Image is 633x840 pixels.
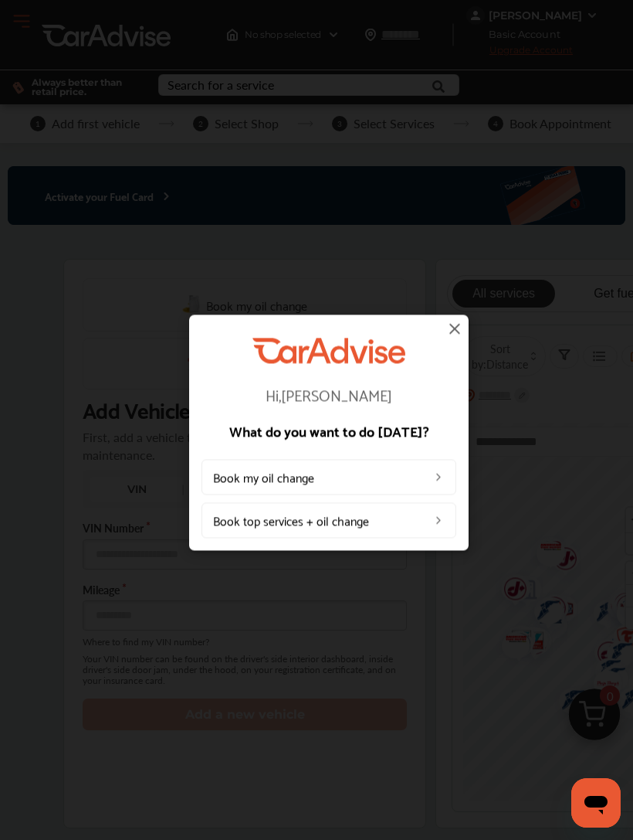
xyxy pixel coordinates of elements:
[201,423,456,437] p: What do you want to do [DATE]?
[432,471,445,483] img: left_arrow_icon.0f472efe.svg
[571,778,621,828] iframe: Button to launch messaging window
[201,459,456,495] a: Book my oil change
[252,338,405,363] img: CarAdvise Logo
[201,502,456,538] a: Book top services + oil change
[432,514,445,526] img: left_arrow_icon.0f472efe.svg
[201,386,456,402] p: Hi, [PERSON_NAME]
[445,319,464,338] img: close-icon.a004319c.svg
